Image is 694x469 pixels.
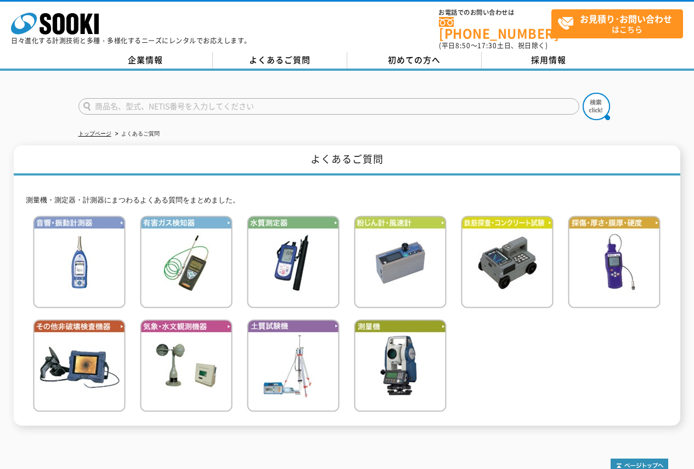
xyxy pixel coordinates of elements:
[439,41,548,50] span: (平日 ～ 土日、祝日除く)
[354,319,447,412] img: 測量機
[247,319,340,412] img: 土質試験機
[247,216,340,308] img: 水質測定器
[347,52,482,69] a: 初めての方へ
[26,195,668,206] p: 測量機・測定器・計測器にまつわるよくある質問をまとめました。
[551,9,683,38] a: お見積り･お問い合わせはこちら
[113,128,160,140] li: よくあるご質問
[213,52,347,69] a: よくあるご質問
[580,12,672,25] strong: お見積り･お問い合わせ
[33,319,126,412] img: その他非破壊検査機器
[140,216,233,308] img: 有害ガス検知器
[439,9,551,16] span: お電話でのお問い合わせは
[78,98,579,115] input: 商品名、型式、NETIS番号を入力してください
[455,41,471,50] span: 8:50
[477,41,497,50] span: 17:30
[78,52,213,69] a: 企業情報
[461,216,554,308] img: 鉄筋検査・コンクリート試験
[11,37,251,44] p: 日々進化する計測技術と多種・多様化するニーズにレンタルでお応えします。
[557,10,682,37] span: はこちら
[33,216,126,308] img: 音響・振動計測器
[482,52,616,69] a: 採用情報
[14,145,680,176] h1: よくあるご質問
[140,319,233,412] img: 気象・水文観測機器
[568,216,661,308] img: 探傷・厚さ・膜厚・硬度
[583,93,610,120] img: btn_search.png
[388,54,441,66] span: 初めての方へ
[78,131,111,137] a: トップページ
[439,17,551,39] a: [PHONE_NUMBER]
[354,216,447,308] img: 粉じん計・風速計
